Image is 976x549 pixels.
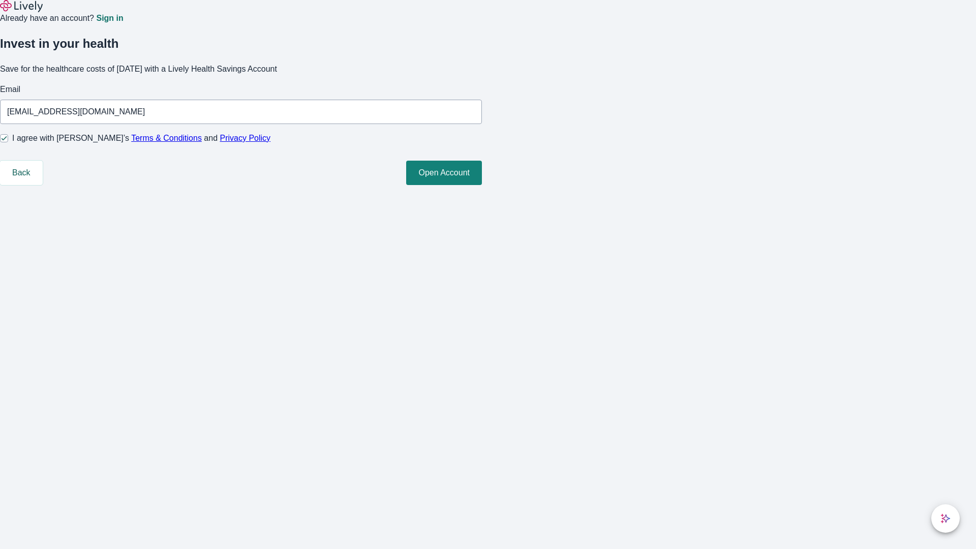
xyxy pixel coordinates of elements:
a: Privacy Policy [220,134,271,142]
svg: Lively AI Assistant [940,513,951,524]
a: Terms & Conditions [131,134,202,142]
button: Open Account [406,161,482,185]
a: Sign in [96,14,123,22]
button: chat [931,504,960,533]
span: I agree with [PERSON_NAME]’s and [12,132,270,144]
